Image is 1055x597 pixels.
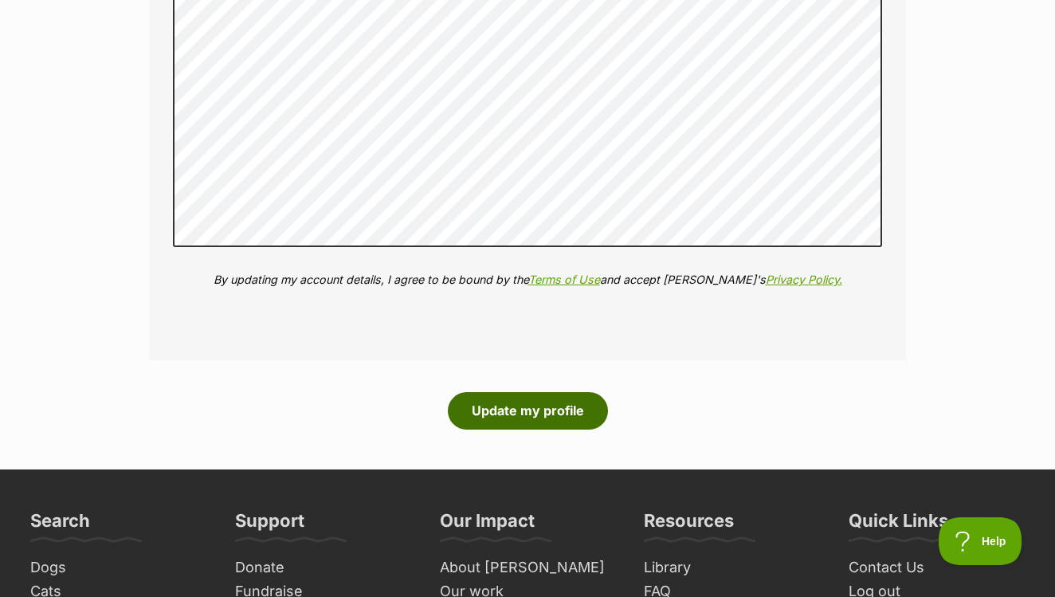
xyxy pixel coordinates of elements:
button: Update my profile [448,392,608,429]
h3: Support [235,509,304,541]
a: Contact Us [842,556,1031,580]
a: Terms of Use [528,273,600,286]
p: By updating my account details, I agree to be bound by the and accept [PERSON_NAME]'s [173,271,882,288]
a: Library [637,556,826,580]
a: Dogs [24,556,213,580]
a: About [PERSON_NAME] [433,556,622,580]
h3: Search [30,509,90,541]
h3: Resources [644,509,734,541]
h3: Our Impact [440,509,535,541]
h3: Quick Links [849,509,948,541]
a: Privacy Policy. [766,273,842,286]
iframe: Help Scout Beacon - Open [939,517,1023,565]
a: Donate [229,556,418,580]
